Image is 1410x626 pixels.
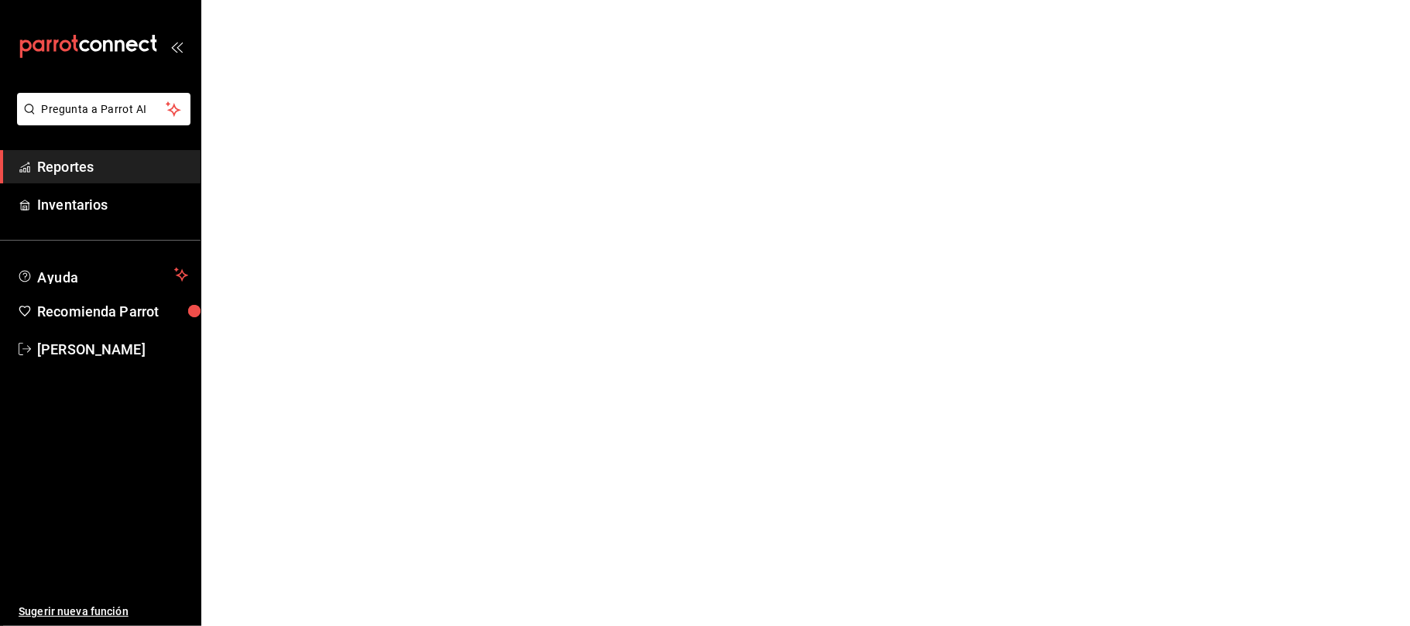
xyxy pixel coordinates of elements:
button: open_drawer_menu [170,40,183,53]
a: Pregunta a Parrot AI [11,112,190,128]
span: Ayuda [37,265,168,284]
span: Pregunta a Parrot AI [42,101,166,118]
span: Inventarios [37,194,188,215]
span: Recomienda Parrot [37,301,188,322]
span: Sugerir nueva función [19,604,188,620]
span: [PERSON_NAME] [37,339,188,360]
button: Pregunta a Parrot AI [17,93,190,125]
span: Reportes [37,156,188,177]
